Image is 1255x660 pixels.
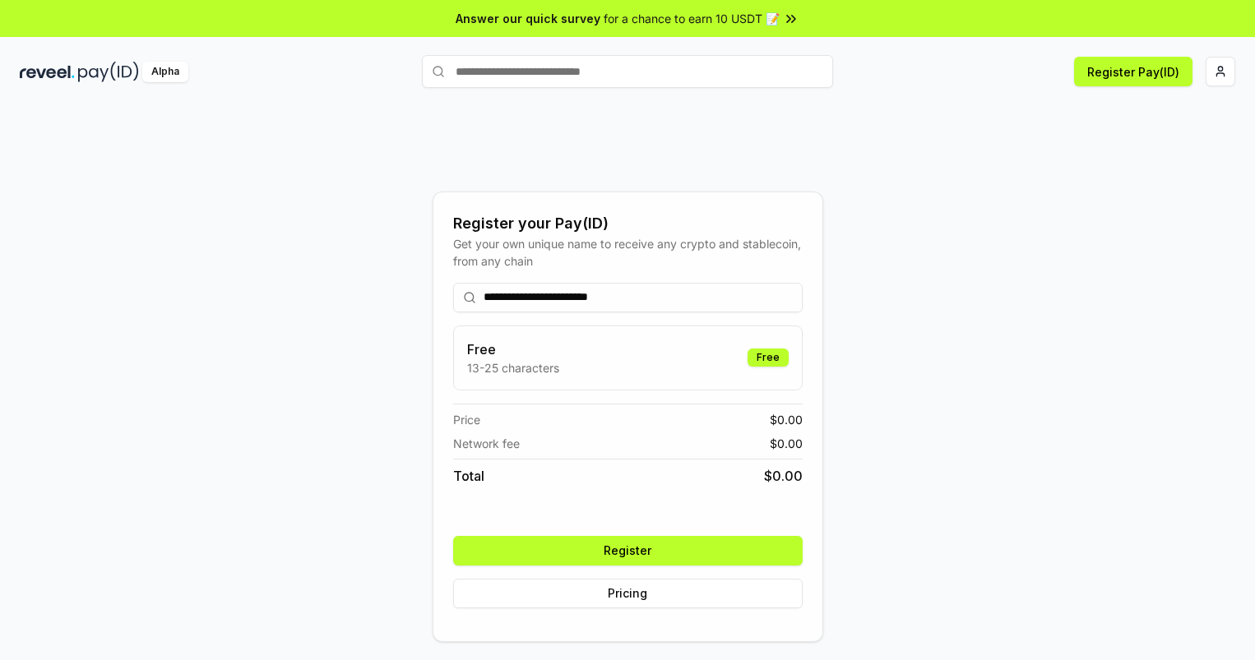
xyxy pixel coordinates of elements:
[770,411,803,428] span: $ 0.00
[453,212,803,235] div: Register your Pay(ID)
[604,10,780,27] span: for a chance to earn 10 USDT 📝
[467,359,559,376] p: 13-25 characters
[453,579,803,608] button: Pricing
[1074,57,1192,86] button: Register Pay(ID)
[453,536,803,565] button: Register
[748,348,789,367] div: Free
[456,10,600,27] span: Answer our quick survey
[453,466,484,486] span: Total
[453,411,480,428] span: Price
[142,62,188,82] div: Alpha
[467,339,559,359] h3: Free
[453,435,520,452] span: Network fee
[770,435,803,452] span: $ 0.00
[764,466,803,486] span: $ 0.00
[20,62,75,82] img: reveel_dark
[453,235,803,270] div: Get your own unique name to receive any crypto and stablecoin, from any chain
[78,62,139,82] img: pay_id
